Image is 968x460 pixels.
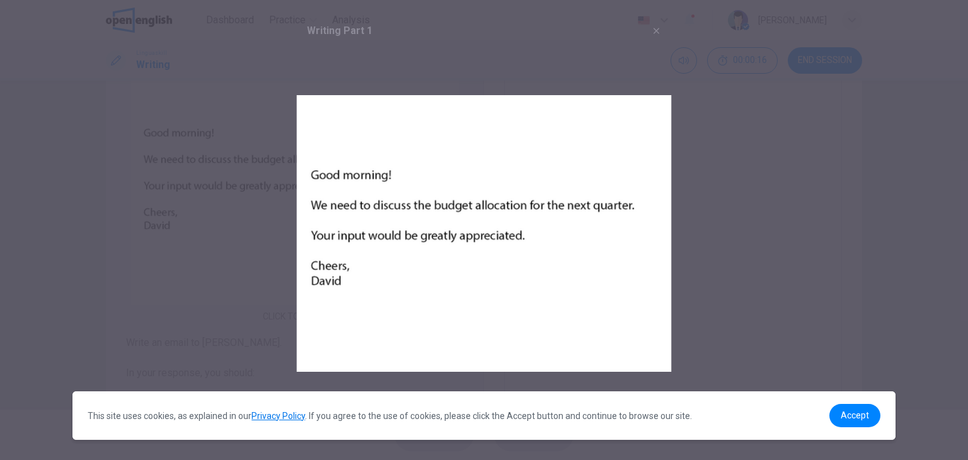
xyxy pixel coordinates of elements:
div: cookieconsent [72,391,896,440]
a: dismiss cookie message [829,404,880,427]
img: fallback image [297,46,672,421]
span: Accept [841,410,869,420]
span: Writing Part 1 [307,23,372,38]
a: Privacy Policy [251,411,305,421]
span: This site uses cookies, as explained in our . If you agree to the use of cookies, please click th... [88,411,692,421]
